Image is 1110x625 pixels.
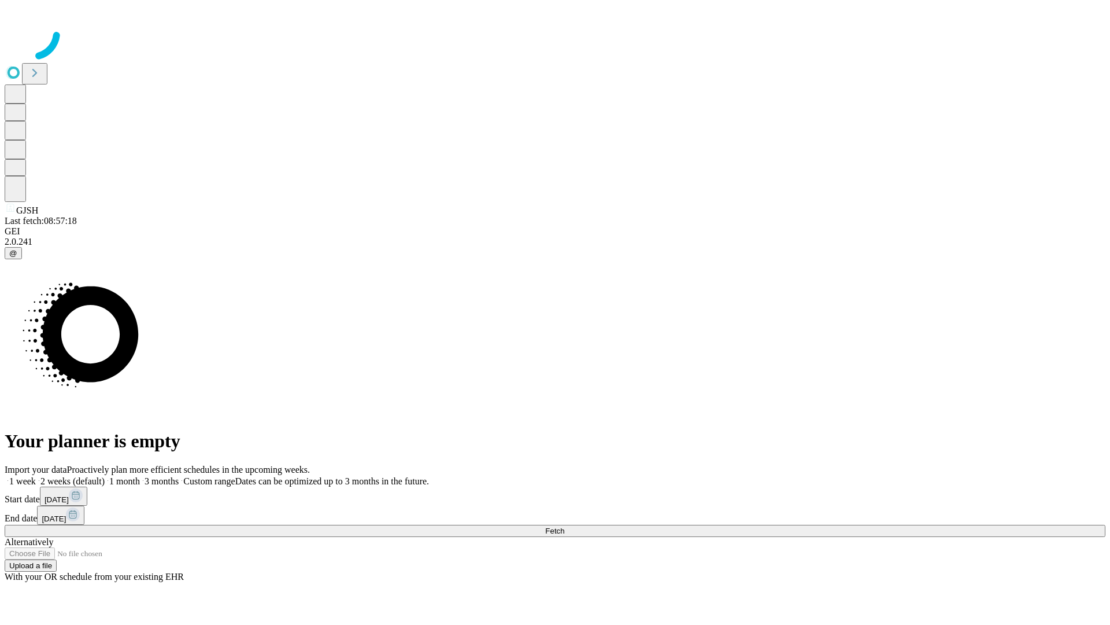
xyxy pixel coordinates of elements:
[9,249,17,258] span: @
[42,514,66,523] span: [DATE]
[109,476,140,486] span: 1 month
[145,476,179,486] span: 3 months
[40,476,105,486] span: 2 weeks (default)
[183,476,235,486] span: Custom range
[5,216,77,226] span: Last fetch: 08:57:18
[67,465,310,475] span: Proactively plan more efficient schedules in the upcoming weeks.
[40,487,87,506] button: [DATE]
[235,476,429,486] span: Dates can be optimized up to 3 months in the future.
[5,525,1105,537] button: Fetch
[45,495,69,504] span: [DATE]
[5,560,57,572] button: Upload a file
[16,205,38,215] span: GJSH
[37,506,84,525] button: [DATE]
[5,572,184,582] span: With your OR schedule from your existing EHR
[5,431,1105,452] h1: Your planner is empty
[5,247,22,259] button: @
[5,537,53,547] span: Alternatively
[5,487,1105,506] div: Start date
[5,465,67,475] span: Import your data
[5,237,1105,247] div: 2.0.241
[545,527,564,535] span: Fetch
[5,506,1105,525] div: End date
[5,226,1105,237] div: GEI
[9,476,36,486] span: 1 week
